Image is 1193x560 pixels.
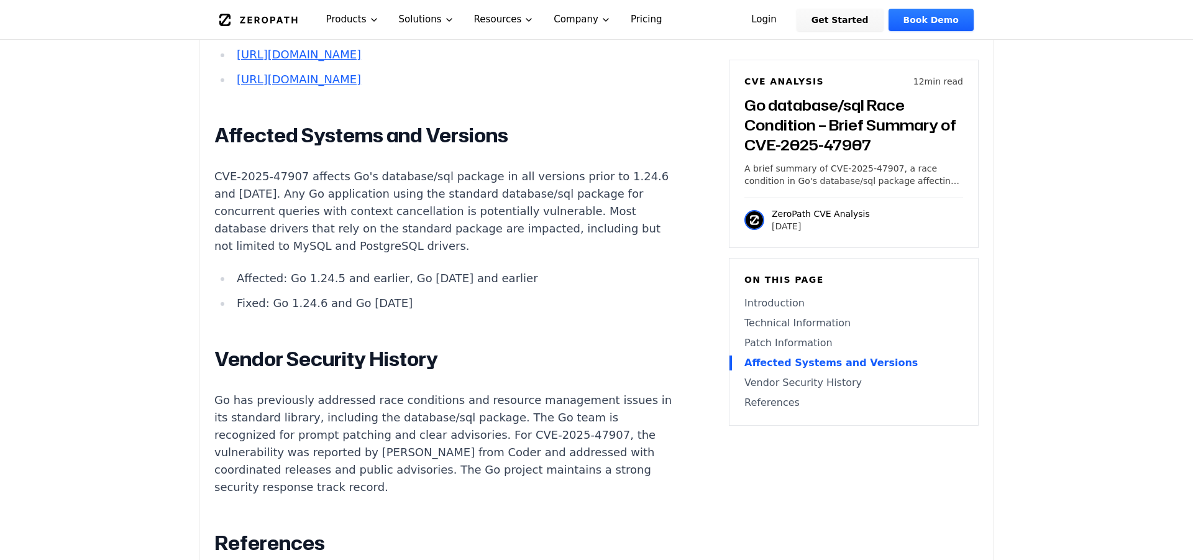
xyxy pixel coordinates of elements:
[744,210,764,230] img: ZeroPath CVE Analysis
[237,48,361,61] a: [URL][DOMAIN_NAME]
[744,356,963,370] a: Affected Systems and Versions
[744,95,963,155] h3: Go database/sql Race Condition – Brief Summary of CVE-2025-47907
[237,73,361,86] a: [URL][DOMAIN_NAME]
[736,9,792,31] a: Login
[744,395,963,410] a: References
[744,316,963,331] a: Technical Information
[772,220,870,232] p: [DATE]
[797,9,884,31] a: Get Started
[744,296,963,311] a: Introduction
[214,531,677,556] h2: References
[744,273,963,286] h6: On this page
[214,168,677,255] p: CVE-2025-47907 affects Go's database/sql package in all versions prior to 1.24.6 and [DATE]. Any ...
[744,75,824,88] h6: CVE Analysis
[772,208,870,220] p: ZeroPath CVE Analysis
[744,375,963,390] a: Vendor Security History
[214,392,677,496] p: Go has previously addressed race conditions and resource management issues in its standard librar...
[744,162,963,187] p: A brief summary of CVE-2025-47907, a race condition in Go's database/sql package affecting query ...
[232,295,677,312] li: Fixed: Go 1.24.6 and Go [DATE]
[232,270,677,287] li: Affected: Go 1.24.5 and earlier, Go [DATE] and earlier
[889,9,974,31] a: Book Demo
[744,336,963,351] a: Patch Information
[913,75,963,88] p: 12 min read
[214,123,677,148] h2: Affected Systems and Versions
[214,347,677,372] h2: Vendor Security History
